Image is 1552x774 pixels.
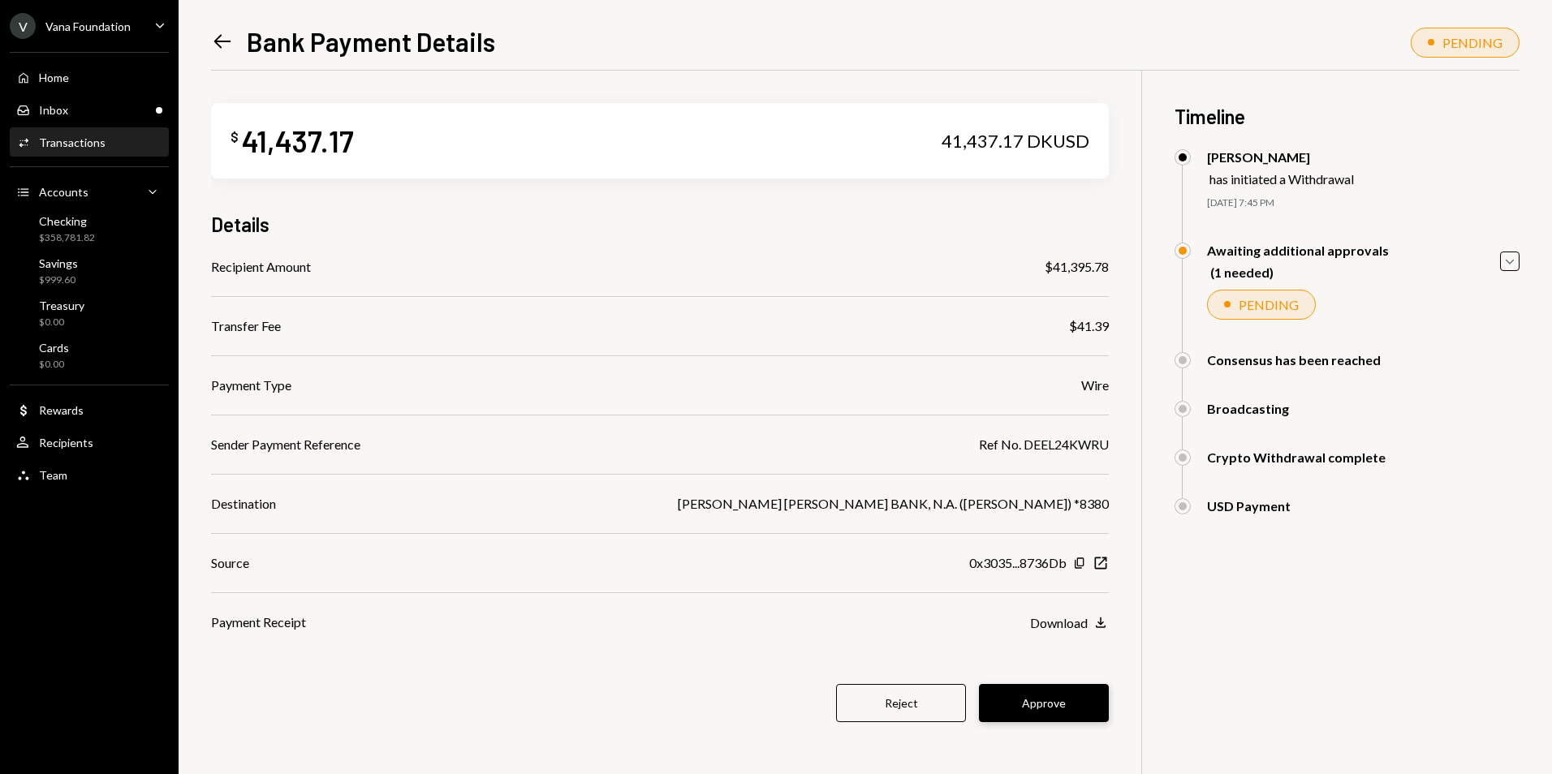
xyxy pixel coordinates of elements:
div: $41,395.78 [1045,257,1109,277]
a: Home [10,62,169,92]
div: Team [39,468,67,482]
div: Home [39,71,69,84]
div: [PERSON_NAME] [1207,149,1354,165]
div: Crypto Withdrawal complete [1207,449,1386,465]
div: PENDING [1442,35,1502,50]
a: Treasury$0.00 [10,294,169,333]
h1: Bank Payment Details [247,25,495,58]
div: Savings [39,256,78,270]
div: $0.00 [39,316,84,329]
div: Inbox [39,103,68,117]
div: Transactions [39,135,106,149]
div: $999.60 [39,273,78,287]
div: Consensus has been reached [1207,352,1381,368]
div: Sender Payment Reference [211,435,360,454]
div: Checking [39,214,95,228]
div: Broadcasting [1207,401,1289,416]
div: Download [1030,615,1088,630]
div: $ [231,129,239,145]
div: Payment Receipt [211,613,306,632]
a: Accounts [10,177,169,206]
div: Wire [1081,376,1109,395]
a: Checking$358,781.82 [10,209,169,248]
button: Approve [979,684,1109,722]
div: USD Payment [1207,498,1291,514]
div: V [10,13,36,39]
div: Payment Type [211,376,291,395]
div: Recipient Amount [211,257,311,277]
a: Recipients [10,428,169,457]
a: Inbox [10,95,169,124]
div: Transfer Fee [211,316,281,336]
div: Accounts [39,185,88,199]
div: Vana Foundation [45,19,131,33]
a: Transactions [10,127,169,157]
div: $358,781.82 [39,231,95,245]
div: [DATE] 7:45 PM [1207,196,1520,210]
div: Recipients [39,436,93,449]
div: $0.00 [39,358,69,372]
div: Treasury [39,299,84,312]
div: Cards [39,341,69,355]
div: 0x3035...8736Db [969,553,1067,573]
div: [PERSON_NAME] [PERSON_NAME] BANK, N.A. ([PERSON_NAME]) *8380 [678,494,1109,514]
button: Download [1030,614,1109,632]
div: Ref No. DEEL24KWRU [979,435,1109,454]
div: Source [211,553,249,573]
div: 41,437.17 [242,123,354,159]
div: Awaiting additional approvals [1207,243,1389,258]
h3: Details [211,211,269,238]
div: has initiated a Withdrawal [1209,171,1354,187]
a: Savings$999.60 [10,252,169,290]
h3: Timeline [1175,103,1520,130]
div: $41.39 [1069,316,1109,336]
div: PENDING [1239,297,1299,312]
div: (1 needed) [1210,264,1389,280]
a: Team [10,460,169,489]
button: Reject [836,684,966,722]
a: Cards$0.00 [10,336,169,375]
div: Rewards [39,403,84,417]
div: Destination [211,494,276,514]
div: 41,437.17 DKUSD [942,130,1089,153]
a: Rewards [10,395,169,424]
